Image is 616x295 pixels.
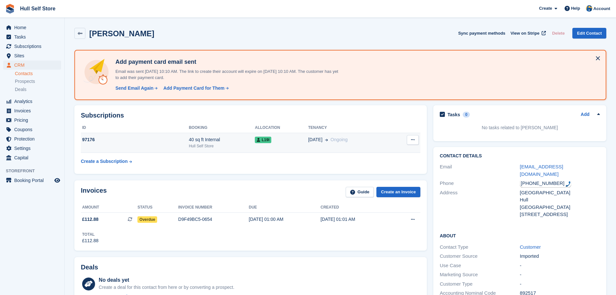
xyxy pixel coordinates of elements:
th: Amount [81,202,137,213]
div: Call: +447971555692 [520,180,571,187]
a: menu [3,97,61,106]
div: [DATE] 01:00 AM [249,216,320,223]
h2: Contact Details [440,153,600,159]
a: Create an Invoice [376,187,420,198]
div: 97176 [81,136,189,143]
a: [EMAIL_ADDRESS][DOMAIN_NAME] [520,164,563,177]
a: Prospects [15,78,61,85]
span: [DATE] [308,136,322,143]
th: Allocation [255,123,308,133]
a: Contacts [15,71,61,77]
span: Coupons [14,125,53,134]
div: - [520,271,600,278]
a: View on Stripe [508,28,547,39]
span: Booking Portal [14,176,53,185]
button: Delete [549,28,567,39]
a: Add [581,111,589,119]
h2: About [440,232,600,239]
th: Status [137,202,178,213]
div: [GEOGRAPHIC_DATA] [520,204,600,211]
img: stora-icon-8386f47178a22dfd0bd8f6a31ec36ba5ce8667c1dd55bd0f319d3a0aa187defe.svg [5,4,15,14]
span: Sites [14,51,53,60]
div: Use Case [440,262,520,269]
h2: Deals [81,264,98,271]
a: Edit Contact [572,28,606,39]
span: L19I [255,137,271,143]
a: Hull Self Store [17,3,58,14]
span: Settings [14,144,53,153]
th: Booking [189,123,255,133]
div: 0 [463,112,470,118]
th: ID [81,123,189,133]
span: Ongoing [330,137,348,142]
a: menu [3,176,61,185]
span: Deals [15,86,27,93]
div: £112.88 [82,237,99,244]
span: Analytics [14,97,53,106]
span: CRM [14,61,53,70]
span: Overdue [137,216,157,223]
div: D9F49BC5-0654 [178,216,249,223]
th: Invoice number [178,202,249,213]
div: [GEOGRAPHIC_DATA] [520,189,600,197]
p: Email was sent [DATE] 10:10 AM. The link to create their account will expire on [DATE] 10:10 AM. ... [113,68,339,81]
div: Create a deal for this contact from here or by converting a prospect. [99,284,234,291]
span: Capital [14,153,53,162]
a: menu [3,153,61,162]
div: [DATE] 01:01 AM [320,216,392,223]
a: menu [3,23,61,32]
button: Sync payment methods [458,28,505,39]
h2: Invoices [81,187,107,198]
a: menu [3,51,61,60]
p: No tasks related to [PERSON_NAME] [440,124,600,131]
a: menu [3,125,61,134]
a: menu [3,32,61,41]
div: 40 sq ft Internal [189,136,255,143]
a: Add Payment Card for Them [161,85,229,92]
a: menu [3,42,61,51]
div: Add Payment Card for Them [163,85,224,92]
a: Create a Subscription [81,155,132,167]
a: menu [3,134,61,143]
div: Phone [440,180,520,187]
a: Guide [346,187,374,198]
span: Create [539,5,552,12]
a: Deals [15,86,61,93]
a: Customer [520,244,541,250]
h4: Add payment card email sent [113,58,339,66]
div: Imported [520,253,600,260]
span: Invoices [14,106,53,115]
div: Address [440,189,520,218]
div: Create a Subscription [81,158,128,165]
div: Contact Type [440,244,520,251]
span: Help [571,5,580,12]
span: Storefront [6,168,64,174]
div: Hull [520,196,600,204]
img: Hull Self Store [586,5,592,12]
span: Protection [14,134,53,143]
div: Send Email Again [115,85,154,92]
div: - [520,262,600,269]
img: hfpfyWBK5wQHBAGPgDf9c6qAYOxxMAAAAASUVORK5CYII= [566,181,571,187]
a: Preview store [53,176,61,184]
a: menu [3,61,61,70]
span: £112.88 [82,216,99,223]
div: [STREET_ADDRESS] [520,211,600,218]
div: Marketing Source [440,271,520,278]
div: Email [440,163,520,178]
a: menu [3,144,61,153]
h2: Subscriptions [81,112,420,119]
div: - [520,280,600,288]
span: Tasks [14,32,53,41]
th: Due [249,202,320,213]
a: menu [3,106,61,115]
span: Account [593,6,610,12]
span: Prospects [15,78,35,85]
div: Total [82,232,99,237]
span: View on Stripe [511,30,539,37]
div: Hull Self Store [189,143,255,149]
div: Customer Source [440,253,520,260]
span: Pricing [14,116,53,125]
th: Created [320,202,392,213]
img: add-payment-card-4dbda4983b697a7845d177d07a5d71e8a16f1ec00487972de202a45f1e8132f5.svg [83,58,110,86]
